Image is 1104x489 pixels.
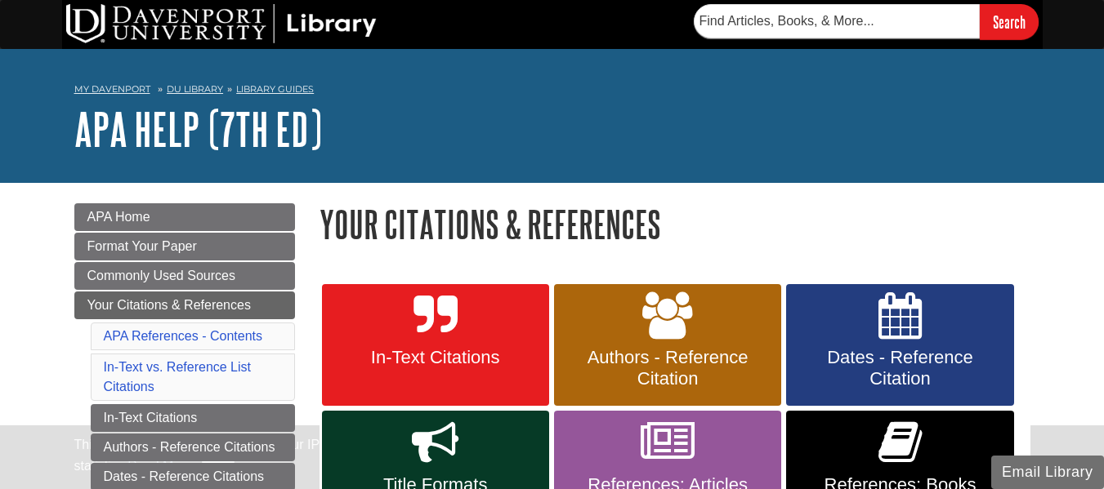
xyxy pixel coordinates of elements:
button: Email Library [991,456,1104,489]
h1: Your Citations & References [320,203,1030,245]
nav: breadcrumb [74,78,1030,104]
a: APA Home [74,203,295,231]
img: DU Library [66,4,377,43]
span: Commonly Used Sources [87,269,235,282]
a: Your Citations & References [74,291,295,319]
a: Dates - Reference Citation [786,284,1013,407]
a: In-Text Citations [91,404,295,432]
span: Your Citations & References [87,298,251,312]
a: My Davenport [74,82,150,96]
a: Format Your Paper [74,233,295,260]
span: APA Home [87,210,150,224]
a: Authors - Reference Citations [91,433,295,461]
input: Search [980,4,1039,39]
span: In-Text Citations [334,347,537,368]
a: In-Text Citations [322,284,549,407]
span: Authors - Reference Citation [566,347,769,389]
a: Authors - Reference Citation [554,284,781,407]
a: Commonly Used Sources [74,262,295,290]
a: In-Text vs. Reference List Citations [104,360,252,393]
span: Dates - Reference Citation [798,347,1001,389]
a: DU Library [167,83,223,95]
input: Find Articles, Books, & More... [694,4,980,38]
a: APA Help (7th Ed) [74,104,322,154]
a: Library Guides [236,83,314,95]
form: Searches DU Library's articles, books, and more [694,4,1039,39]
a: APA References - Contents [104,329,262,343]
span: Format Your Paper [87,239,197,253]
